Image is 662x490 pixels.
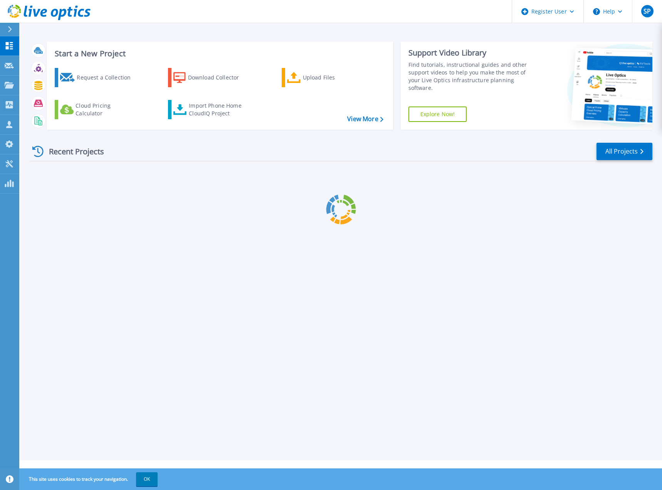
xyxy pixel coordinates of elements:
div: Download Collector [188,70,250,85]
div: Upload Files [303,70,365,85]
a: Download Collector [168,68,254,87]
a: Cloud Pricing Calculator [55,100,141,119]
div: Request a Collection [77,70,138,85]
span: SP [644,8,651,14]
a: View More [347,115,383,123]
a: Request a Collection [55,68,141,87]
button: OK [136,472,158,486]
a: Upload Files [282,68,368,87]
div: Import Phone Home CloudIQ Project [189,102,249,117]
a: Explore Now! [408,106,467,122]
a: All Projects [596,143,652,160]
span: This site uses cookies to track your navigation. [21,472,158,486]
div: Cloud Pricing Calculator [76,102,137,117]
div: Recent Projects [30,142,114,161]
div: Find tutorials, instructional guides and other support videos to help you make the most of your L... [408,61,536,92]
h3: Start a New Project [55,49,383,58]
div: Support Video Library [408,48,536,58]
